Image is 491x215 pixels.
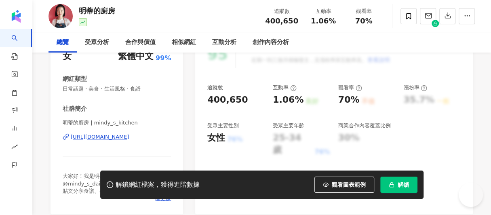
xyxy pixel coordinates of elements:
[253,38,289,47] div: 創作內容分析
[265,17,298,25] span: 400,650
[63,75,87,83] div: 網紅類型
[338,84,362,91] div: 觀看率
[207,94,248,106] div: 400,650
[10,10,23,23] img: logo icon
[311,17,336,25] span: 1.06%
[338,122,391,129] div: 商業合作內容覆蓋比例
[308,7,339,15] div: 互動率
[273,84,297,91] div: 互動率
[79,6,115,16] div: 明蒂的廚房
[355,17,372,25] span: 70%
[156,54,171,63] span: 99%
[57,38,69,47] div: 總覽
[11,139,18,157] span: rise
[398,181,409,188] span: 解鎖
[273,94,303,106] div: 1.06%
[207,132,225,144] div: 女性
[172,38,196,47] div: 相似網紅
[207,84,223,91] div: 追蹤數
[314,177,374,193] button: 觀看圖表範例
[63,50,72,63] div: 女
[63,133,171,141] a: [URL][DOMAIN_NAME]
[403,84,427,91] div: 漲粉率
[265,7,298,15] div: 追蹤數
[207,122,239,129] div: 受眾主要性別
[71,133,129,141] div: [URL][DOMAIN_NAME]
[85,38,109,47] div: 受眾分析
[63,85,171,93] span: 日常話題 · 美食 · 生活風格 · 食譜
[48,4,73,28] img: KOL Avatar
[380,177,417,193] button: 解鎖
[63,119,171,126] span: 明蒂的廚房 | mindy_s_kitchen
[118,50,154,63] div: 繁體中文
[348,7,379,15] div: 觀看率
[273,122,304,129] div: 受眾主要年齡
[212,38,236,47] div: 互動分析
[63,105,87,113] div: 社群簡介
[338,94,360,106] div: 70%
[332,181,366,188] span: 觀看圖表範例
[125,38,156,47] div: 合作與價值
[11,29,27,61] a: search
[116,181,200,189] div: 解鎖網紅檔案，獲得進階數據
